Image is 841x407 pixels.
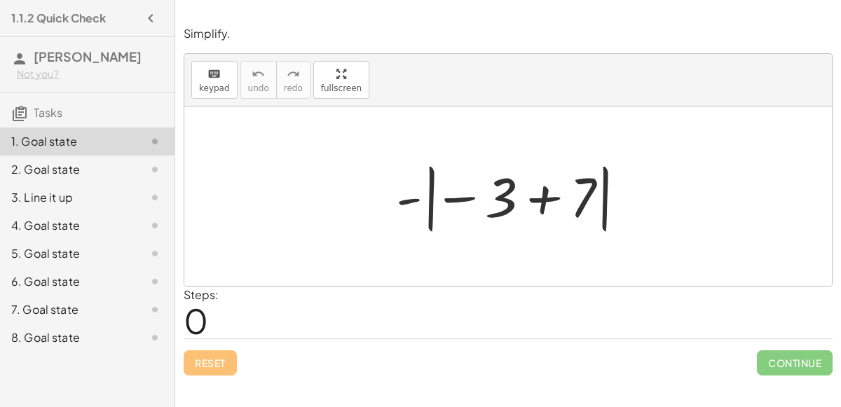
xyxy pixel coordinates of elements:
[11,329,124,346] div: 8. Goal state
[287,66,300,83] i: redo
[146,161,163,178] i: Task not started.
[184,299,208,342] span: 0
[240,61,277,99] button: undoundo
[146,217,163,234] i: Task not started.
[11,245,124,262] div: 5. Goal state
[11,301,124,318] div: 7. Goal state
[11,189,124,206] div: 3. Line it up
[313,61,369,99] button: fullscreen
[284,83,303,93] span: redo
[276,61,310,99] button: redoredo
[207,66,221,83] i: keyboard
[11,273,124,290] div: 6. Goal state
[146,133,163,150] i: Task not started.
[146,189,163,206] i: Task not started.
[11,161,124,178] div: 2. Goal state
[34,48,142,64] span: [PERSON_NAME]
[11,10,106,27] h4: 1.1.2 Quick Check
[11,217,124,234] div: 4. Goal state
[11,133,124,150] div: 1. Goal state
[248,83,269,93] span: undo
[252,66,265,83] i: undo
[146,301,163,318] i: Task not started.
[34,105,62,120] span: Tasks
[199,83,230,93] span: keypad
[146,273,163,290] i: Task not started.
[191,61,238,99] button: keyboardkeypad
[17,67,163,81] div: Not you?
[184,287,219,302] label: Steps:
[321,83,362,93] span: fullscreen
[146,329,163,346] i: Task not started.
[184,26,833,42] p: Simplify.
[146,245,163,262] i: Task not started.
